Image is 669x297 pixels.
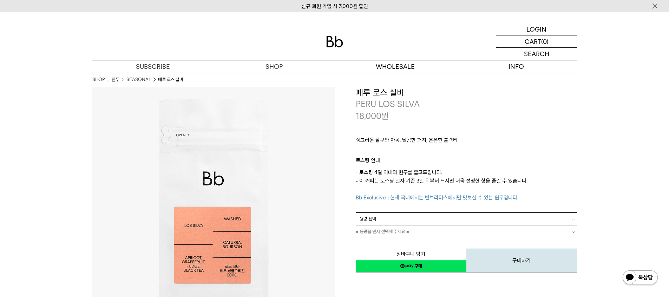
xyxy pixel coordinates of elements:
[381,111,389,121] span: 원
[356,248,466,260] button: 장바구니 담기
[356,156,577,168] p: 로스팅 안내
[158,76,183,83] li: 페루 로스 실바
[356,87,577,99] h3: 페루 로스 실바
[356,168,577,202] p: - 로스팅 4일 이내의 원두를 출고드립니다. - 이 커피는 로스팅 일자 기준 3일 뒤부터 드시면 더욱 선명한 향을 즐길 수 있습니다.
[356,98,577,110] p: PERU LOS SILVA
[301,3,368,9] a: 신규 회원 가입 시 3,000원 할인
[456,60,577,73] p: INFO
[526,23,546,35] p: LOGIN
[126,76,151,83] a: SEASONAL
[92,76,105,83] a: SHOP
[356,225,409,238] span: = 용량을 먼저 선택해 주세요 =
[356,110,389,122] p: 18,000
[496,35,577,48] a: CART (0)
[466,248,577,272] button: 구매하기
[214,60,335,73] a: SHOP
[356,213,380,225] span: = 용량 선택 =
[356,194,518,201] span: Bb Exclusive | 현재 국내에서는 빈브라더스에서만 맛보실 수 있는 원두입니다.
[112,76,119,83] a: 원두
[524,48,549,60] p: SEARCH
[356,148,577,156] p: ㅤ
[356,260,466,272] a: 새창
[326,36,343,47] img: 로고
[622,270,658,286] img: 카카오톡 채널 1:1 채팅 버튼
[496,23,577,35] a: LOGIN
[356,136,577,148] p: 싱그러운 살구와 자몽, 달콤한 퍼지, 은은한 블랙티
[541,35,549,47] p: (0)
[525,35,541,47] p: CART
[335,60,456,73] p: WHOLESALE
[92,60,214,73] a: SUBSCRIBE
